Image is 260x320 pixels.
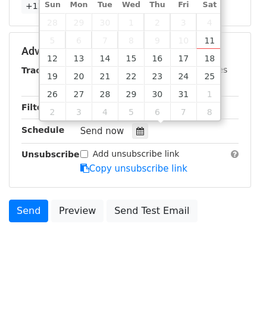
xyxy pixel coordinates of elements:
[21,150,80,159] strong: Unsubscribe
[40,31,66,49] span: October 5, 2025
[21,66,61,75] strong: Tracking
[118,85,144,102] span: October 29, 2025
[65,31,92,49] span: October 6, 2025
[65,49,92,67] span: October 13, 2025
[144,67,170,85] span: October 23, 2025
[40,67,66,85] span: October 19, 2025
[40,102,66,120] span: November 2, 2025
[40,49,66,67] span: October 12, 2025
[92,49,118,67] span: October 14, 2025
[170,13,196,31] span: October 3, 2025
[65,67,92,85] span: October 20, 2025
[118,13,144,31] span: October 1, 2025
[51,200,104,222] a: Preview
[40,13,66,31] span: September 28, 2025
[21,102,52,112] strong: Filters
[196,49,223,67] span: October 18, 2025
[196,13,223,31] span: October 4, 2025
[92,102,118,120] span: November 4, 2025
[40,85,66,102] span: October 26, 2025
[40,1,66,9] span: Sun
[92,31,118,49] span: October 7, 2025
[144,85,170,102] span: October 30, 2025
[21,125,64,135] strong: Schedule
[144,102,170,120] span: November 6, 2025
[65,102,92,120] span: November 3, 2025
[144,31,170,49] span: October 9, 2025
[65,1,92,9] span: Mon
[93,148,180,160] label: Add unsubscribe link
[170,1,196,9] span: Fri
[170,31,196,49] span: October 10, 2025
[196,102,223,120] span: November 8, 2025
[65,13,92,31] span: September 29, 2025
[170,67,196,85] span: October 24, 2025
[196,1,223,9] span: Sat
[144,13,170,31] span: October 2, 2025
[21,45,239,58] h5: Advanced
[80,163,187,174] a: Copy unsubscribe link
[118,49,144,67] span: October 15, 2025
[144,1,170,9] span: Thu
[92,85,118,102] span: October 28, 2025
[9,200,48,222] a: Send
[118,67,144,85] span: October 22, 2025
[118,102,144,120] span: November 5, 2025
[92,13,118,31] span: September 30, 2025
[196,31,223,49] span: October 11, 2025
[196,85,223,102] span: November 1, 2025
[80,126,124,136] span: Send now
[144,49,170,67] span: October 16, 2025
[118,1,144,9] span: Wed
[65,85,92,102] span: October 27, 2025
[170,49,196,67] span: October 17, 2025
[201,263,260,320] iframe: Chat Widget
[92,67,118,85] span: October 21, 2025
[170,85,196,102] span: October 31, 2025
[118,31,144,49] span: October 8, 2025
[92,1,118,9] span: Tue
[106,200,197,222] a: Send Test Email
[196,67,223,85] span: October 25, 2025
[170,102,196,120] span: November 7, 2025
